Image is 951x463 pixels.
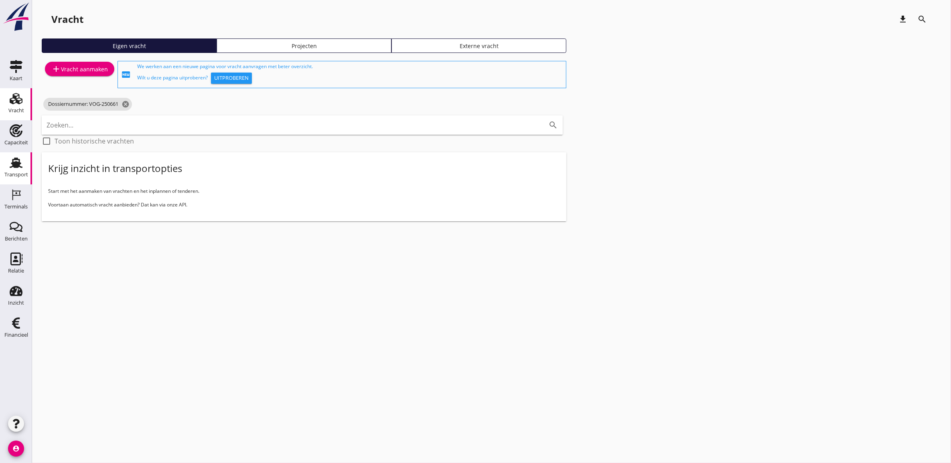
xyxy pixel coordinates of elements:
[5,236,28,241] div: Berichten
[4,204,28,209] div: Terminals
[121,70,131,79] i: fiber_new
[4,172,28,177] div: Transport
[548,120,558,130] i: search
[42,38,217,53] a: Eigen vracht
[55,137,134,145] label: Toon historische vrachten
[4,332,28,338] div: Financieel
[8,441,24,457] i: account_circle
[51,13,83,26] div: Vracht
[8,108,24,113] div: Vracht
[45,42,213,50] div: Eigen vracht
[898,14,908,24] i: download
[391,38,566,53] a: Externe vracht
[217,38,391,53] a: Projecten
[51,64,108,74] div: Vracht aanmaken
[220,42,388,50] div: Projecten
[10,76,22,81] div: Kaart
[47,119,535,131] input: Zoeken...
[8,300,24,305] div: Inzicht
[45,62,114,76] a: Vracht aanmaken
[2,2,30,32] img: logo-small.a267ee39.svg
[917,14,927,24] i: search
[48,188,560,195] p: Start met het aanmaken van vrachten en het inplannen of tenderen.
[43,98,132,111] span: Dossiernummer: VOG-250661
[214,74,249,82] div: Uitproberen
[4,140,28,145] div: Capaciteit
[211,73,252,84] button: Uitproberen
[51,64,61,74] i: add
[122,100,130,108] i: cancel
[48,201,560,208] p: Voortaan automatisch vracht aanbieden? Dat kan via onze API.
[395,42,563,50] div: Externe vracht
[137,63,563,86] div: We werken aan een nieuwe pagina voor vracht aanvragen met beter overzicht. Wilt u deze pagina uit...
[8,268,24,273] div: Relatie
[48,162,182,175] div: Krijg inzicht in transportopties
